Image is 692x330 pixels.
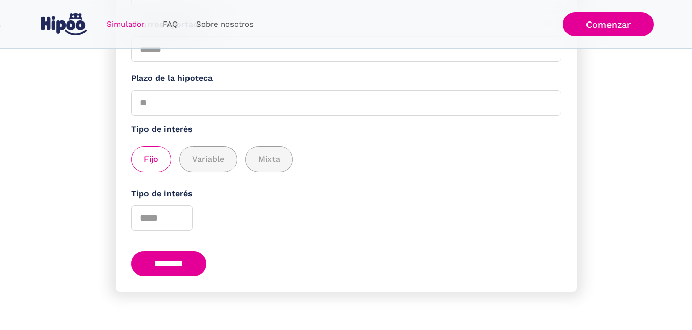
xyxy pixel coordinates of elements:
div: add_description_here [131,146,561,172]
a: home [39,9,89,39]
a: Comenzar [563,12,654,36]
a: Sobre nosotros [187,14,263,34]
label: Tipo de interés [131,123,561,136]
span: Mixta [258,153,280,166]
a: FAQ [154,14,187,34]
a: Simulador [97,14,154,34]
label: Tipo de interés [131,188,561,201]
span: Variable [192,153,224,166]
span: Fijo [144,153,158,166]
label: Plazo de la hipoteca [131,72,561,85]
